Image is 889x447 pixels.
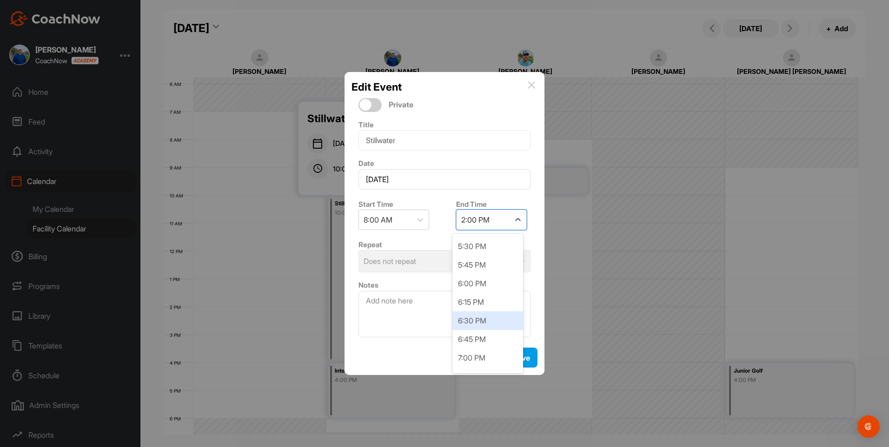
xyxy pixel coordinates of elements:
label: Date [358,159,374,168]
div: 5:45 PM [452,256,523,274]
div: 7:15 PM [452,367,523,386]
label: Title [358,120,374,129]
div: 6:45 PM [452,330,523,348]
input: Event Name [358,130,531,151]
label: Repeat [358,240,382,249]
img: info [528,81,535,89]
label: Start Time [358,200,393,209]
div: 7:00 PM [452,348,523,367]
h2: Edit Event [352,79,402,95]
input: Select Date [358,169,531,190]
label: End Time [456,200,487,209]
div: 6:15 PM [452,293,523,311]
div: 6:30 PM [452,311,523,330]
label: Notes [358,281,378,289]
span: Private [389,100,413,110]
div: 6:00 PM [452,274,523,293]
div: Open Intercom Messenger [857,415,880,438]
div: 2:00 PM [461,214,490,225]
div: 8:00 AM [364,214,392,225]
div: 5:30 PM [452,237,523,256]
